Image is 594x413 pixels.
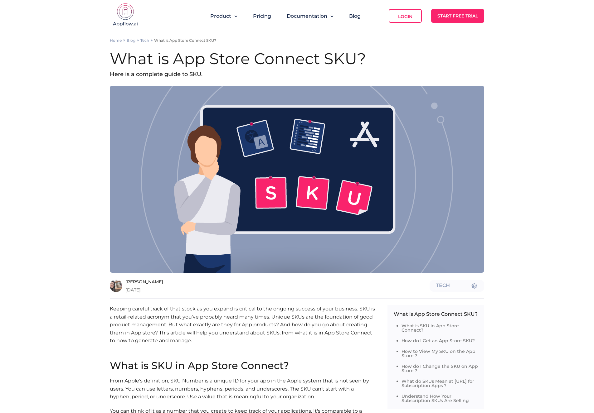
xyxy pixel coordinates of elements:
[402,393,469,403] a: Understand How Your Subscription SKUs Are Selling
[125,280,426,284] span: [PERSON_NAME]
[140,38,149,43] a: Tech
[110,86,484,273] img: 23ce1d05-cba2-42e5-8137-2a27797248c3.png
[394,311,478,317] p: What is App Store Connect SKU?
[431,9,484,23] a: Start Free Trial
[287,13,334,19] button: Documentation
[349,13,361,19] a: Blog
[110,3,141,28] img: appflow.ai-logo
[125,288,426,292] span: [DATE]
[110,49,484,69] h1: What is App Store Connect SKU?
[287,13,327,19] span: Documentation
[110,69,484,79] p: Here is a complete guide to SKU.
[110,280,122,292] img: aubrey.jpg
[253,13,271,19] a: Pricing
[402,323,459,333] a: What is SKU in App Store Connect?
[110,377,375,401] p: From Apple’s definition, SKU Number is a unique ID for your app in the Apple system that is not s...
[402,378,474,388] a: What do SKUs Mean at [URL] for Subscription Apps？
[127,38,135,43] a: Blog
[389,9,422,23] a: Login
[154,38,216,43] p: What is App Store Connect SKU?
[110,38,122,43] a: Home
[210,13,237,19] button: Product
[402,348,475,358] a: How to View My SKU on the App Store？
[110,361,375,371] h2: What is SKU in App Store Connect?
[402,338,475,343] a: How do I Get an App Store SKU?
[110,305,375,345] p: Keeping careful track of that stock as you expand is critical to the ongoing success of your busi...
[402,363,478,373] a: How do I Change the SKU on App Store？
[436,283,450,289] span: Tech
[210,13,231,19] span: Product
